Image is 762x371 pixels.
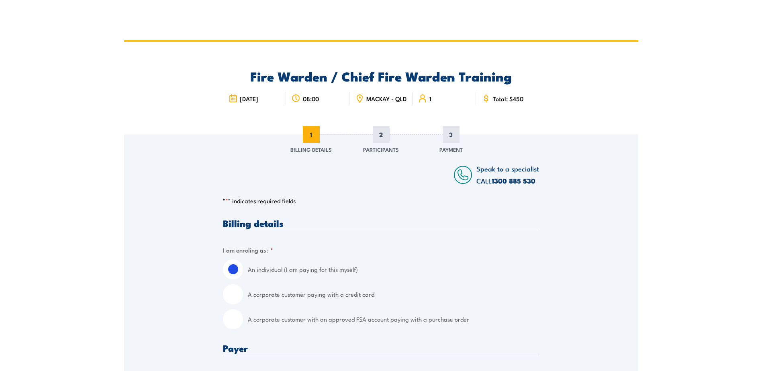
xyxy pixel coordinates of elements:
[223,245,273,255] legend: I am enroling as:
[429,95,431,102] span: 1
[248,309,539,329] label: A corporate customer with an approved FSA account paying with a purchase order
[366,95,407,102] span: MACKAY - QLD
[290,145,332,153] span: Billing Details
[223,70,539,82] h2: Fire Warden / Chief Fire Warden Training
[240,95,258,102] span: [DATE]
[303,95,319,102] span: 08:00
[493,95,523,102] span: Total: $450
[303,126,320,143] span: 1
[363,145,399,153] span: Participants
[248,259,539,279] label: An individual (I am paying for this myself)
[439,145,463,153] span: Payment
[223,218,539,228] h3: Billing details
[248,284,539,304] label: A corporate customer paying with a credit card
[476,163,539,185] span: Speak to a specialist CALL
[223,197,539,205] p: " " indicates required fields
[443,126,460,143] span: 3
[492,175,535,186] a: 1300 885 530
[373,126,390,143] span: 2
[223,343,539,353] h3: Payer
